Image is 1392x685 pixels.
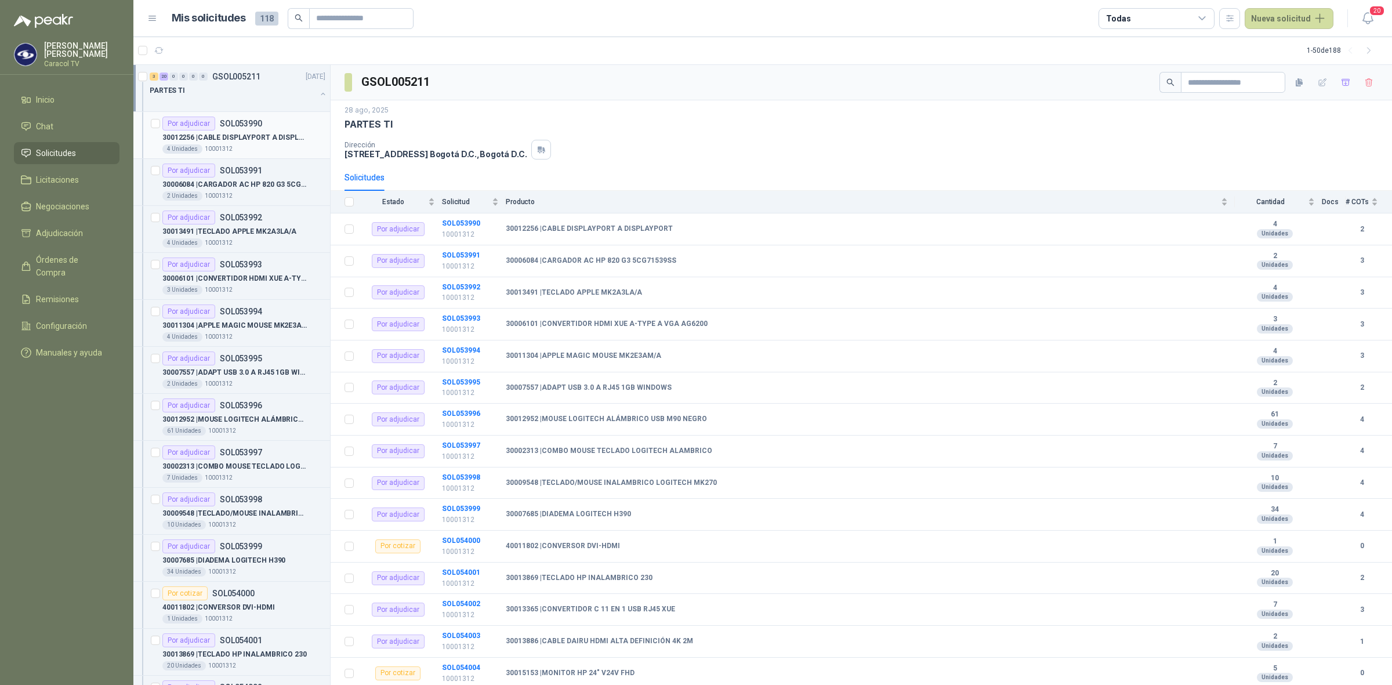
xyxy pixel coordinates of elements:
[442,514,499,525] p: 10001312
[442,314,480,322] a: SOL053993
[133,582,330,629] a: Por cotizarSOL05400040011802 |CONVERSOR DVI-HDMI1 Unidades10001312
[1257,578,1293,587] div: Unidades
[205,285,233,295] p: 10001312
[14,342,119,364] a: Manuales y ayuda
[133,441,330,488] a: Por adjudicarSOL05399730002313 |COMBO MOUSE TECLADO LOGITECH ALAMBRICO7 Unidades10001312
[442,356,499,367] p: 10001312
[14,14,73,28] img: Logo peakr
[205,191,233,201] p: 10001312
[162,144,202,154] div: 4 Unidades
[162,398,215,412] div: Por adjudicar
[345,149,527,159] p: [STREET_ADDRESS] Bogotá D.C. , Bogotá D.C.
[133,394,330,441] a: Por adjudicarSOL05399630012952 |MOUSE LOGITECH ALÁMBRICO USB M90 NEGRO61 Unidades10001312
[1235,410,1315,419] b: 61
[442,632,480,640] b: SOL054003
[36,293,79,306] span: Remisiones
[133,300,330,347] a: Por adjudicarSOL05399430011304 |APPLE MAGIC MOUSE MK2E3AM/A4 Unidades10001312
[162,367,307,378] p: 30007557 | ADAPT USB 3.0 A RJ45 1GB WINDOWS
[1369,5,1385,16] span: 20
[133,629,330,676] a: Por adjudicarSOL05400130013869 |TECLADO HP INALAMBRICO 23020 Unidades10001312
[162,179,307,190] p: 30006084 | CARGADOR AC HP 820 G3 5CG71539SS
[205,473,233,483] p: 10001312
[506,637,693,646] b: 30013886 | CABLE DAIRU HDMI ALTA DEFINICIÓN 4K 2M
[1235,191,1322,213] th: Cantidad
[442,378,480,386] a: SOL053995
[506,605,675,614] b: 30013365 | CONVERTIDOR C 11 EN 1 USB RJ45 XUE
[162,555,285,566] p: 30007685 | DIADEMA LOGITECH H390
[442,283,480,291] a: SOL053992
[212,589,255,597] p: SOL054000
[372,349,425,363] div: Por adjudicar
[442,387,499,398] p: 10001312
[1346,287,1378,298] b: 3
[14,44,37,66] img: Company Logo
[36,320,87,332] span: Configuración
[1257,260,1293,270] div: Unidades
[1357,8,1378,29] button: 20
[1257,419,1293,429] div: Unidades
[220,354,262,363] p: SOL053995
[506,383,672,393] b: 30007557 | ADAPT USB 3.0 A RJ45 1GB WINDOWS
[1235,569,1315,578] b: 20
[442,578,499,589] p: 10001312
[1257,673,1293,682] div: Unidades
[162,273,307,284] p: 30006101 | CONVERTIDOR HDMI XUE A-TYPE A VGA AG6200
[506,447,712,456] b: 30002313 | COMBO MOUSE TECLADO LOGITECH ALAMBRICO
[220,542,262,550] p: SOL053999
[36,93,55,106] span: Inicio
[372,412,425,426] div: Por adjudicar
[1235,252,1315,261] b: 2
[372,222,425,236] div: Por adjudicar
[1257,292,1293,302] div: Unidades
[133,253,330,300] a: Por adjudicarSOL05399330006101 |CONVERTIDOR HDMI XUE A-TYPE A VGA AG62003 Unidades10001312
[159,73,168,81] div: 20
[14,169,119,191] a: Licitaciones
[442,441,480,450] a: SOL053997
[150,73,158,81] div: 3
[372,635,425,648] div: Por adjudicar
[442,324,499,335] p: 10001312
[1257,514,1293,524] div: Unidades
[506,669,635,678] b: 30015153 | MONITOR HP 24" V24V FHD
[506,198,1219,206] span: Producto
[14,315,119,337] a: Configuración
[205,614,233,624] p: 10001312
[1235,379,1315,388] b: 2
[442,219,480,227] b: SOL053990
[1235,600,1315,610] b: 7
[1257,356,1293,365] div: Unidades
[14,142,119,164] a: Solicitudes
[36,120,53,133] span: Chat
[14,288,119,310] a: Remisiones
[1235,284,1315,293] b: 4
[1235,474,1315,483] b: 10
[162,445,215,459] div: Por adjudicar
[442,473,480,481] a: SOL053998
[506,224,673,234] b: 30012256 | CABLE DISPLAYPORT A DISPLAYPORT
[442,568,480,577] a: SOL054001
[1346,414,1378,425] b: 4
[220,260,262,269] p: SOL053993
[133,112,330,159] a: Por adjudicarSOL05399030012256 |CABLE DISPLAYPORT A DISPLAYPORT4 Unidades10001312
[162,164,215,177] div: Por adjudicar
[1106,12,1130,25] div: Todas
[1346,668,1378,679] b: 0
[1257,324,1293,334] div: Unidades
[162,602,275,613] p: 40011802 | CONVERSOR DVI-HDMI
[372,317,425,331] div: Por adjudicar
[162,586,208,600] div: Por cotizar
[1235,347,1315,356] b: 4
[1257,451,1293,461] div: Unidades
[162,226,296,237] p: 30013491 | TECLADO APPLE MK2A3LA/A
[361,73,432,91] h3: GSOL005211
[169,73,178,81] div: 0
[345,105,389,116] p: 28 ago, 2025
[133,347,330,394] a: Por adjudicarSOL05399530007557 |ADAPT USB 3.0 A RJ45 1GB WINDOWS2 Unidades10001312
[220,401,262,409] p: SOL053996
[442,537,480,545] a: SOL054000
[162,238,202,248] div: 4 Unidades
[1322,191,1346,213] th: Docs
